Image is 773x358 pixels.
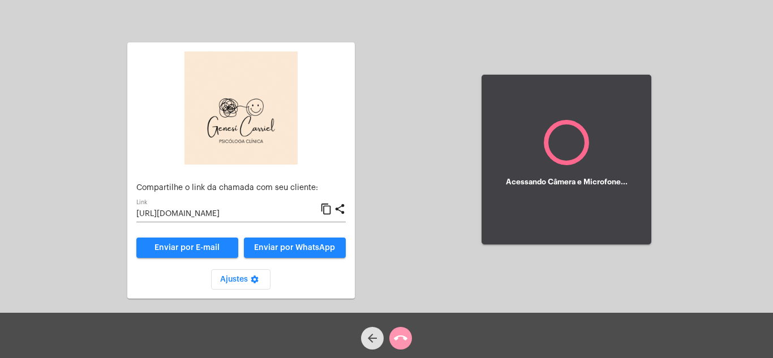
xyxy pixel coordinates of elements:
a: Enviar por E-mail [136,238,238,258]
mat-icon: content_copy [320,202,332,216]
span: Enviar por WhatsApp [254,244,335,252]
p: Compartilhe o link da chamada com seu cliente: [136,184,346,192]
button: Ajustes [211,269,270,290]
h5: Acessando Câmera e Microfone... [506,178,628,186]
mat-icon: settings [248,275,261,288]
span: Enviar por E-mail [154,244,220,252]
span: Ajustes [220,275,261,283]
button: Enviar por WhatsApp [244,238,346,258]
img: 6b7a58c8-ea08-a5ff-33c7-585ca8acd23f.png [184,51,298,165]
mat-icon: share [334,202,346,216]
